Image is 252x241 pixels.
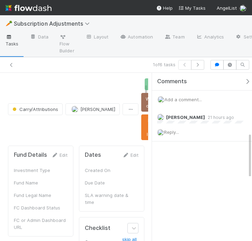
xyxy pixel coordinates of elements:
[240,5,246,12] img: avatar_768cd48b-9260-4103-b3ef-328172ae0546.png
[80,32,114,43] a: Layout
[24,32,54,43] a: Data
[159,32,190,43] a: Team
[156,5,173,11] div: Help
[141,93,166,112] button: Waiting on Info
[8,103,63,115] button: Carry/Attributions
[14,217,66,231] div: FC or Admin Dashboard URL
[14,167,66,174] div: Investment Type
[14,20,93,27] span: Subscription Adjustments
[157,129,164,136] img: avatar_768cd48b-9260-4103-b3ef-328172ae0546.png
[145,78,166,90] button: Finish
[114,32,159,43] a: Automation
[153,61,175,68] span: 1 of 6 tasks
[157,78,187,85] span: Comments
[14,179,66,186] div: Fund Name
[14,152,47,158] h5: Fund Details
[6,2,52,14] img: logo-inverted-e16ddd16eac7371096b0.svg
[217,5,237,11] span: AngelList
[71,106,78,113] img: avatar_768cd48b-9260-4103-b3ef-328172ae0546.png
[54,32,80,57] a: Flow Builder
[14,192,66,199] div: Fund Legal Name
[51,152,67,158] a: Edit
[166,114,205,120] span: [PERSON_NAME]
[164,97,202,102] span: Add a comment...
[6,33,19,47] span: Tasks
[85,225,110,232] h5: Checklist
[65,103,120,115] button: [PERSON_NAME]
[80,106,115,112] span: [PERSON_NAME]
[85,167,137,174] div: Created On
[11,106,58,112] span: Carry/Attributions
[205,115,234,120] span: 21 hours ago
[178,5,206,11] a: My Tasks
[157,96,164,103] img: avatar_768cd48b-9260-4103-b3ef-328172ae0546.png
[122,152,138,158] a: Edit
[141,114,166,140] button: Move to Icebox
[164,129,179,135] span: Reply...
[85,192,137,206] div: SLA warning date & time
[6,20,12,26] span: 🥕
[190,32,230,43] a: Analytics
[157,114,164,121] img: avatar_5efa0666-8651-45e1-ad93-d350fecd9671.png
[60,33,74,54] span: Flow Builder
[85,179,137,186] div: Due Date
[85,152,101,158] h5: Dates
[14,204,66,211] div: FC Dashboard Status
